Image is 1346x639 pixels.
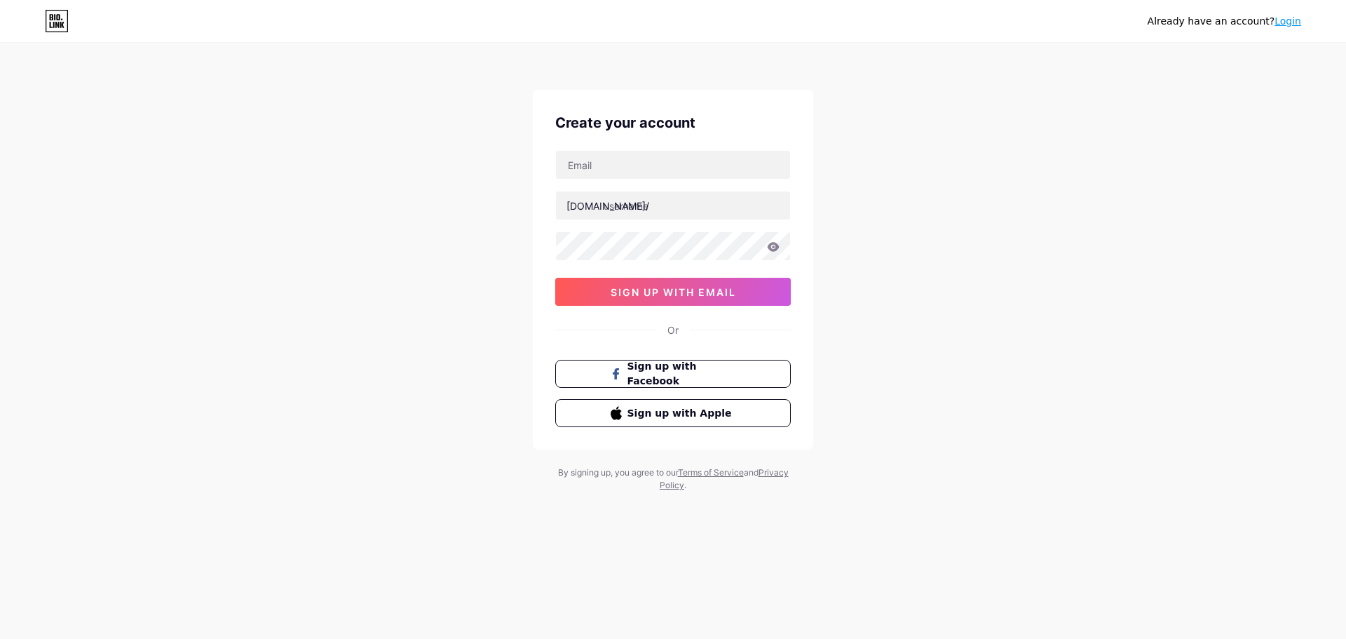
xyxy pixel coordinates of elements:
a: Terms of Service [678,467,744,478]
span: Sign up with Apple [627,406,736,421]
div: Already have an account? [1148,14,1301,29]
input: username [556,191,790,220]
div: By signing up, you agree to our and . [554,466,792,492]
span: Sign up with Facebook [627,359,736,389]
div: [DOMAIN_NAME]/ [566,199,649,213]
input: Email [556,151,790,179]
span: sign up with email [611,286,736,298]
button: Sign up with Facebook [555,360,791,388]
a: Login [1274,15,1301,27]
div: Or [667,323,679,337]
button: Sign up with Apple [555,399,791,427]
div: Create your account [555,112,791,133]
button: sign up with email [555,278,791,306]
